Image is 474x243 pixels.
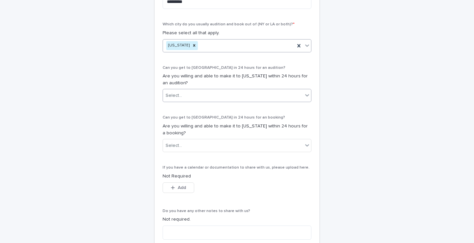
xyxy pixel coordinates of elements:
span: Can you get to [GEOGRAPHIC_DATA] in 24 hours for an audition? [163,66,285,70]
span: If you have a calendar or documentation to share with us, please upload here. [163,166,309,170]
p: Please select all that apply. [163,30,311,37]
span: Add [178,185,186,190]
span: Do you have any other notes to share with us? [163,209,250,213]
p: Not Required [163,173,311,180]
button: Add [163,182,194,193]
span: Which city do you usually audition and book out of (NY or LA or both)? [163,22,295,26]
p: Not required. [163,216,311,223]
p: Are you willing and able to make it to [US_STATE] within 24 hours for an audition? [163,73,311,87]
span: Can you get to [GEOGRAPHIC_DATA] in 24 hours for an booking? [163,116,285,120]
p: Are you willing and able to make it to [US_STATE] within 24 hours for a booking? [163,123,311,137]
div: [US_STATE] [166,41,191,50]
div: Select... [166,142,182,149]
div: Select... [166,92,182,99]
